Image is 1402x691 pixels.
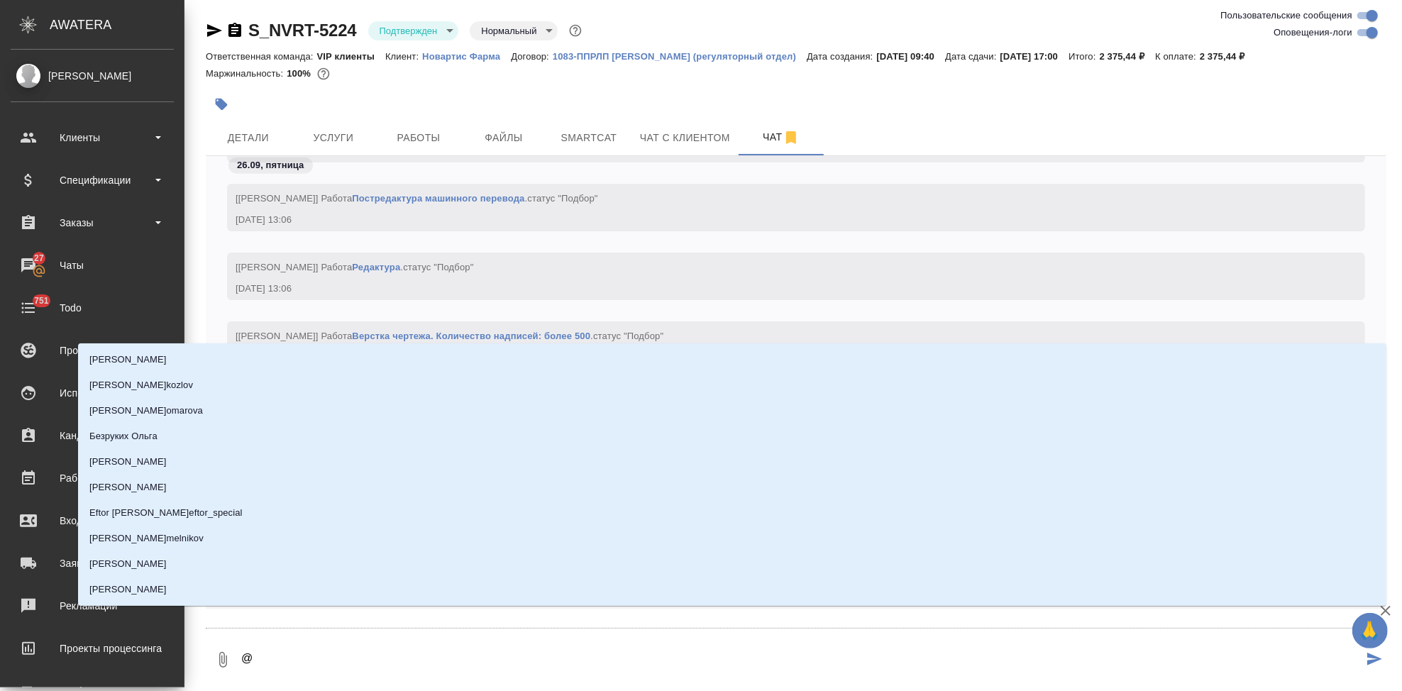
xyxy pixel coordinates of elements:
[555,129,623,147] span: Smartcat
[11,297,174,319] div: Todo
[11,425,174,446] div: Кандидаты
[11,595,174,617] div: Рекламации
[470,129,538,147] span: Файлы
[593,331,663,341] span: статус "Подбор"
[236,262,474,272] span: [[PERSON_NAME]] Работа .
[11,255,174,276] div: Чаты
[206,68,287,79] p: Маржинальность:
[89,455,167,469] p: [PERSON_NAME]
[50,11,184,39] div: AWATERA
[385,129,453,147] span: Работы
[89,353,167,367] p: [PERSON_NAME]
[403,262,473,272] span: статус "Подбор"
[89,429,158,443] p: Безруких Ольга
[26,251,53,265] span: 27
[11,340,174,361] div: Проекты SC
[877,51,946,62] p: [DATE] 09:40
[11,553,174,574] div: Заявки на доставку
[422,51,511,62] p: Новартис Фарма
[945,51,1000,62] p: Дата сдачи:
[747,128,815,146] span: Чат
[1100,51,1156,62] p: 2 375,44 ₽
[236,213,1315,227] div: [DATE] 13:06
[26,294,57,308] span: 751
[640,129,730,147] span: Чат с клиентом
[470,21,558,40] div: Подтвержден
[368,21,459,40] div: Подтвержден
[1274,26,1352,40] span: Оповещения-логи
[89,378,193,392] p: [PERSON_NAME]kozlov
[511,51,553,62] p: Договор:
[11,170,174,191] div: Спецификации
[4,503,181,538] a: Входящие заявки
[236,193,598,204] span: [[PERSON_NAME]] Работа .
[1220,9,1352,23] span: Пользовательские сообщения
[237,158,304,172] p: 26.09, пятница
[11,382,174,404] div: Исполнители
[89,506,243,520] p: Eftor [PERSON_NAME]eftor_special
[4,631,181,666] a: Проекты процессинга
[553,50,807,62] a: 1083-ППРЛП [PERSON_NAME] (регуляторный отдел)
[206,22,223,39] button: Скопировать ссылку для ЯМессенджера
[317,51,385,62] p: VIP клиенты
[553,51,807,62] p: 1083-ППРЛП [PERSON_NAME] (регуляторный отдел)
[287,68,314,79] p: 100%
[352,262,400,272] a: Редактура
[566,21,585,40] button: Доп статусы указывают на важность/срочность заказа
[477,25,541,37] button: Нормальный
[206,89,237,120] button: Добавить тэг
[4,248,181,283] a: 27Чаты
[89,531,204,546] p: [PERSON_NAME]melnikov
[1352,613,1388,648] button: 🙏
[4,546,181,581] a: Заявки на доставку
[11,468,174,489] div: Работы
[1358,616,1382,646] span: 🙏
[89,557,167,571] p: [PERSON_NAME]
[4,333,181,368] a: Проекты SC
[89,582,167,597] p: [PERSON_NAME]
[4,460,181,496] a: Работы
[11,68,174,84] div: [PERSON_NAME]
[11,510,174,531] div: Входящие заявки
[807,51,876,62] p: Дата создания:
[4,290,181,326] a: 751Todo
[783,129,800,146] svg: Отписаться
[1155,51,1200,62] p: К оплате:
[226,22,243,39] button: Скопировать ссылку
[89,404,203,418] p: [PERSON_NAME]omarova
[375,25,442,37] button: Подтвержден
[236,331,663,341] span: [[PERSON_NAME]] Работа .
[11,638,174,659] div: Проекты процессинга
[299,129,368,147] span: Услуги
[352,331,590,341] a: Верстка чертежа. Количество надписей: более 500
[11,127,174,148] div: Клиенты
[1000,51,1069,62] p: [DATE] 17:00
[248,21,357,40] a: S_NVRT-5224
[206,51,317,62] p: Ответственная команда:
[385,51,422,62] p: Клиент:
[527,193,597,204] span: статус "Подбор"
[214,129,282,147] span: Детали
[1200,51,1256,62] p: 2 375,44 ₽
[422,50,511,62] a: Новартис Фарма
[4,588,181,624] a: Рекламации
[352,193,524,204] a: Постредактура машинного перевода
[89,480,167,494] p: [PERSON_NAME]
[1069,51,1099,62] p: Итого:
[236,282,1315,296] div: [DATE] 13:06
[11,212,174,233] div: Заказы
[314,65,333,83] button: 0.00 RUB;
